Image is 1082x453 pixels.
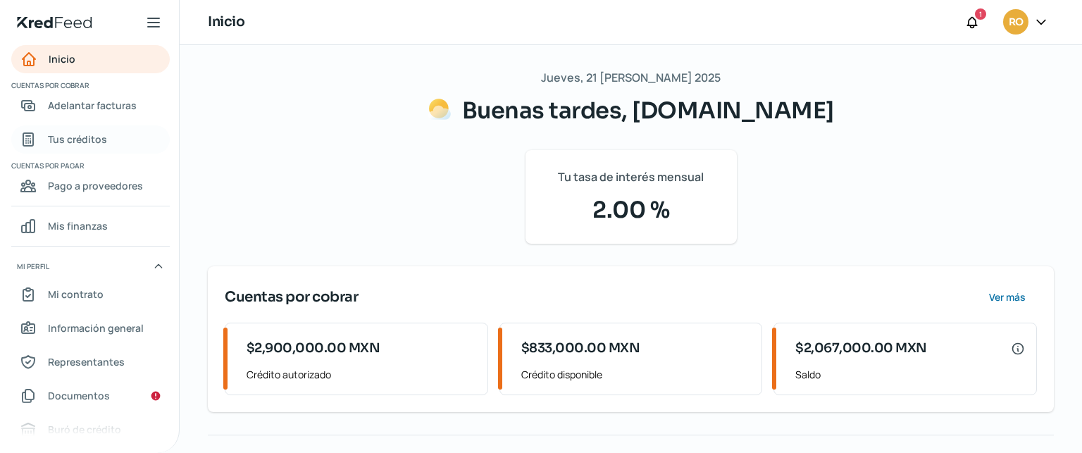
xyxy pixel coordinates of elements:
[11,45,170,73] a: Inicio
[17,260,49,273] span: Mi perfil
[247,366,476,383] span: Crédito autorizado
[247,339,380,358] span: $2,900,000.00 MXN
[428,98,451,120] img: Saludos
[795,339,927,358] span: $2,067,000.00 MXN
[48,130,107,148] span: Tus créditos
[11,125,170,154] a: Tus créditos
[48,97,137,114] span: Adelantar facturas
[48,421,121,438] span: Buró de crédito
[48,387,110,404] span: Documentos
[11,172,170,200] a: Pago a proveedores
[11,159,168,172] span: Cuentas por pagar
[989,292,1026,302] span: Ver más
[542,193,720,227] span: 2.00 %
[48,217,108,235] span: Mis finanzas
[48,285,104,303] span: Mi contrato
[521,366,751,383] span: Crédito disponible
[1009,14,1023,31] span: RO
[558,167,704,187] span: Tu tasa de interés mensual
[11,416,170,444] a: Buró de crédito
[48,319,144,337] span: Información general
[979,8,982,20] span: 1
[11,348,170,376] a: Representantes
[795,366,1025,383] span: Saldo
[208,12,244,32] h1: Inicio
[11,382,170,410] a: Documentos
[48,353,125,371] span: Representantes
[49,50,75,68] span: Inicio
[11,280,170,309] a: Mi contrato
[11,79,168,92] span: Cuentas por cobrar
[11,92,170,120] a: Adelantar facturas
[521,339,640,358] span: $833,000.00 MXN
[225,287,358,308] span: Cuentas por cobrar
[11,212,170,240] a: Mis finanzas
[48,177,143,194] span: Pago a proveedores
[462,97,834,125] span: Buenas tardes, [DOMAIN_NAME]
[977,283,1037,311] button: Ver más
[541,68,721,88] span: Jueves, 21 [PERSON_NAME] 2025
[11,314,170,342] a: Información general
